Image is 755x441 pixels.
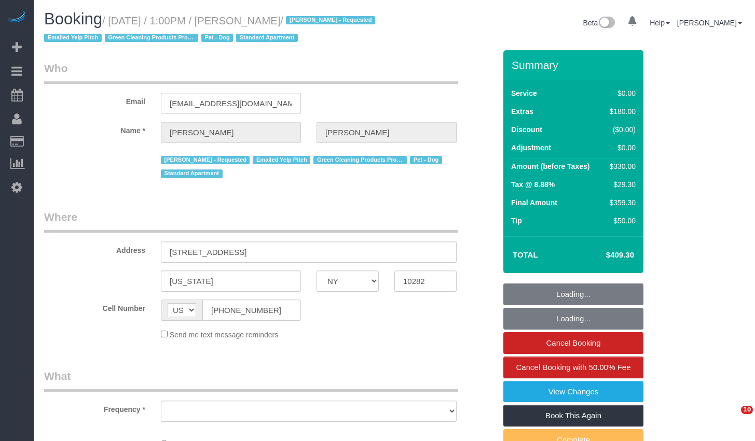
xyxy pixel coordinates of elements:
[503,381,643,403] a: View Changes
[236,34,298,42] span: Standard Apartment
[44,34,102,42] span: Emailed Yelp Pitch
[511,179,555,190] label: Tax @ 8.88%
[511,124,542,135] label: Discount
[503,405,643,426] a: Book This Again
[583,19,615,27] a: Beta
[606,106,636,117] div: $180.00
[36,122,153,136] label: Name *
[161,156,250,164] span: [PERSON_NAME] - Requested
[511,106,533,117] label: Extras
[511,197,557,208] label: Final Amount
[606,197,636,208] div: $359.30
[511,143,551,153] label: Adjustment
[161,122,301,143] input: First Name
[161,271,301,292] input: City
[720,406,745,431] iframe: Intercom live chat
[606,124,636,135] div: ($0.00)
[410,156,442,164] span: Pet - Dog
[511,88,537,98] label: Service
[44,61,458,84] legend: Who
[170,331,278,339] span: Send me text message reminders
[36,241,153,255] label: Address
[253,156,310,164] span: Emailed Yelp Pitch
[6,10,27,25] img: Automaid Logo
[36,300,153,314] label: Cell Number
[394,271,457,292] input: Zip Code
[511,161,589,172] label: Amount (before Taxes)
[606,88,636,98] div: $0.00
[44,15,378,44] small: / [DATE] / 1:00PM / [PERSON_NAME]
[161,93,301,114] input: Email
[606,161,636,172] div: $330.00
[201,34,233,42] span: Pet - Dog
[516,363,631,372] span: Cancel Booking with 50.00% Fee
[317,122,457,143] input: Last Name
[606,216,636,226] div: $50.00
[286,16,375,24] span: [PERSON_NAME] - Requested
[202,300,301,321] input: Cell Number
[513,250,538,259] strong: Total
[44,10,102,28] span: Booking
[161,169,223,178] span: Standard Apartment
[44,368,458,392] legend: What
[512,59,638,71] h3: Summary
[606,143,636,153] div: $0.00
[36,93,153,107] label: Email
[511,216,522,226] label: Tip
[503,332,643,354] a: Cancel Booking
[598,17,615,30] img: New interface
[36,401,153,415] label: Frequency *
[677,19,742,27] a: [PERSON_NAME]
[575,251,634,260] h4: $409.30
[313,156,407,164] span: Green Cleaning Products Provided
[44,209,458,233] legend: Where
[606,179,636,190] div: $29.30
[650,19,670,27] a: Help
[503,357,643,378] a: Cancel Booking with 50.00% Fee
[105,34,198,42] span: Green Cleaning Products Provided
[741,406,753,414] span: 10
